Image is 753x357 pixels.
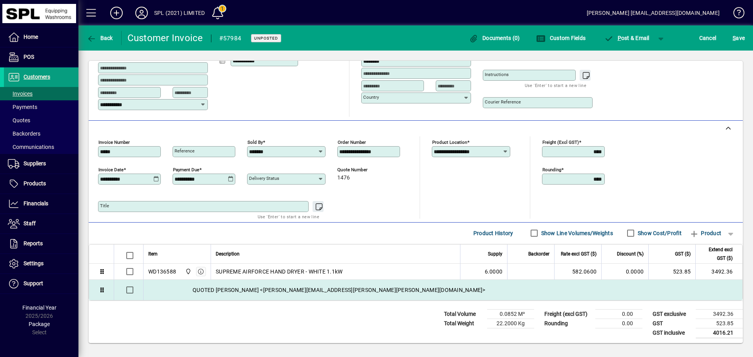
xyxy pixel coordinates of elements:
[363,94,379,100] mat-label: Country
[695,264,742,280] td: 3492.36
[649,319,696,328] td: GST
[733,35,736,41] span: S
[559,268,597,275] div: 582.0600
[469,35,520,41] span: Documents (0)
[561,250,597,258] span: Rate excl GST ($)
[249,176,279,181] mat-label: Delivery status
[699,32,717,44] span: Cancel
[173,167,199,172] mat-label: Payment due
[100,203,109,208] mat-label: Title
[595,319,642,328] td: 0.00
[154,7,205,19] div: SPL (2021) LIMITED
[247,139,263,145] mat-label: Sold by
[540,229,613,237] label: Show Line Volumes/Weights
[4,254,78,274] a: Settings
[24,180,46,187] span: Products
[8,91,33,97] span: Invoices
[636,229,682,237] label: Show Cost/Profit
[540,319,595,328] td: Rounding
[4,194,78,214] a: Financials
[144,280,742,300] div: QUOTED [PERSON_NAME] <[PERSON_NAME][EMAIL_ADDRESS][PERSON_NAME][PERSON_NAME][DOMAIN_NAME]>
[4,47,78,67] a: POS
[24,260,44,266] span: Settings
[4,234,78,254] a: Reports
[485,72,509,77] mat-label: Instructions
[649,328,696,338] td: GST inclusive
[485,268,503,275] span: 6.0000
[85,31,115,45] button: Back
[24,280,43,286] span: Support
[617,250,644,258] span: Discount (%)
[697,31,718,45] button: Cancel
[216,268,342,275] span: SUPREME AIRFORCE HAND DRYER - WHITE 1.1kW
[8,117,30,123] span: Quotes
[258,212,319,221] mat-hint: Use 'Enter' to start a new line
[4,87,78,100] a: Invoices
[470,226,517,240] button: Product History
[98,167,124,172] mat-label: Invoice date
[148,268,176,275] div: WD136588
[148,250,158,258] span: Item
[4,127,78,140] a: Backorders
[600,31,653,45] button: Post & Email
[696,328,743,338] td: 4016.21
[440,319,487,328] td: Total Weight
[216,250,240,258] span: Description
[78,31,122,45] app-page-header-button: Back
[432,139,467,145] mat-label: Product location
[254,36,278,41] span: Unposted
[24,54,34,60] span: POS
[485,99,521,105] mat-label: Courier Reference
[8,130,40,137] span: Backorders
[542,167,561,172] mat-label: Rounding
[487,309,534,319] td: 0.0852 M³
[4,140,78,154] a: Communications
[649,309,696,319] td: GST exclusive
[129,6,154,20] button: Profile
[488,250,502,258] span: Supply
[8,104,37,110] span: Payments
[8,144,54,150] span: Communications
[4,100,78,114] a: Payments
[337,175,350,181] span: 1476
[22,304,56,311] span: Financial Year
[534,31,587,45] button: Custom Fields
[696,319,743,328] td: 523.85
[487,319,534,328] td: 22.2000 Kg
[686,226,725,240] button: Product
[87,35,113,41] span: Back
[175,148,195,154] mat-label: Reference
[696,309,743,319] td: 3492.36
[337,167,384,172] span: Quote number
[542,139,579,145] mat-label: Freight (excl GST)
[525,81,586,90] mat-hint: Use 'Enter' to start a new line
[4,154,78,174] a: Suppliers
[24,74,50,80] span: Customers
[595,309,642,319] td: 0.00
[528,250,549,258] span: Backorder
[24,160,46,167] span: Suppliers
[675,250,691,258] span: GST ($)
[98,139,130,145] mat-label: Invoice number
[728,2,743,27] a: Knowledge Base
[700,245,733,263] span: Extend excl GST ($)
[219,32,242,45] div: #57984
[4,274,78,294] a: Support
[338,139,366,145] mat-label: Order number
[104,6,129,20] button: Add
[24,34,38,40] span: Home
[536,35,586,41] span: Custom Fields
[473,227,513,239] span: Product History
[601,264,648,280] td: 0.0000
[733,32,745,44] span: ave
[648,264,695,280] td: 523.85
[24,200,48,207] span: Financials
[540,309,595,319] td: Freight (excl GST)
[689,227,721,239] span: Product
[4,214,78,234] a: Staff
[4,114,78,127] a: Quotes
[731,31,747,45] button: Save
[4,27,78,47] a: Home
[127,32,203,44] div: Customer Invoice
[604,35,649,41] span: ost & Email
